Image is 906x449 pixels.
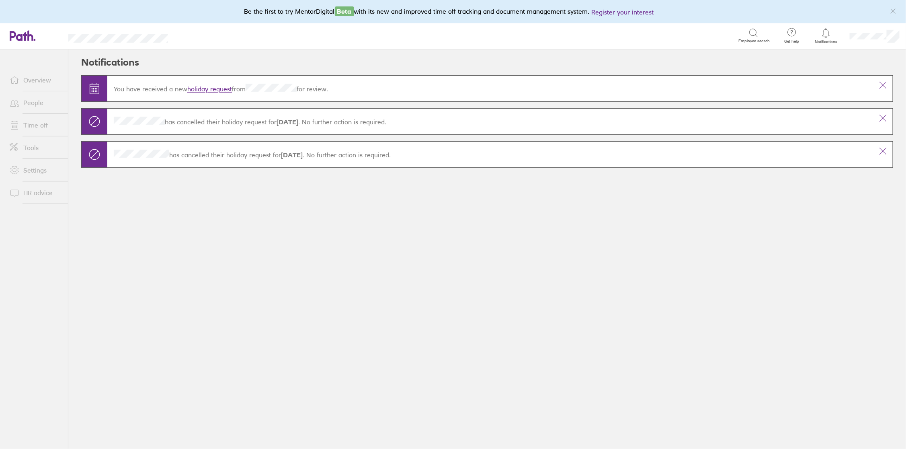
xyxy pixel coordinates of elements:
[190,32,210,39] div: Search
[3,95,68,111] a: People
[187,85,232,93] a: holiday request
[114,117,867,126] p: has cancelled their holiday request for . No further action is required.
[3,140,68,156] a: Tools
[739,39,770,43] span: Employee search
[244,6,662,17] div: Be the first to try MentorDigital with its new and improved time off tracking and document manage...
[813,27,839,44] a: Notifications
[3,117,68,133] a: Time off
[114,84,867,93] p: You have received a new from for review.
[81,49,139,75] h2: Notifications
[3,72,68,88] a: Overview
[3,162,68,178] a: Settings
[813,39,839,44] span: Notifications
[114,150,867,159] p: has cancelled their holiday request for . No further action is required.
[592,7,654,17] button: Register your interest
[3,185,68,201] a: HR advice
[281,151,303,159] strong: [DATE]
[779,39,805,44] span: Get help
[335,6,354,16] span: Beta
[277,118,298,126] strong: [DATE]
